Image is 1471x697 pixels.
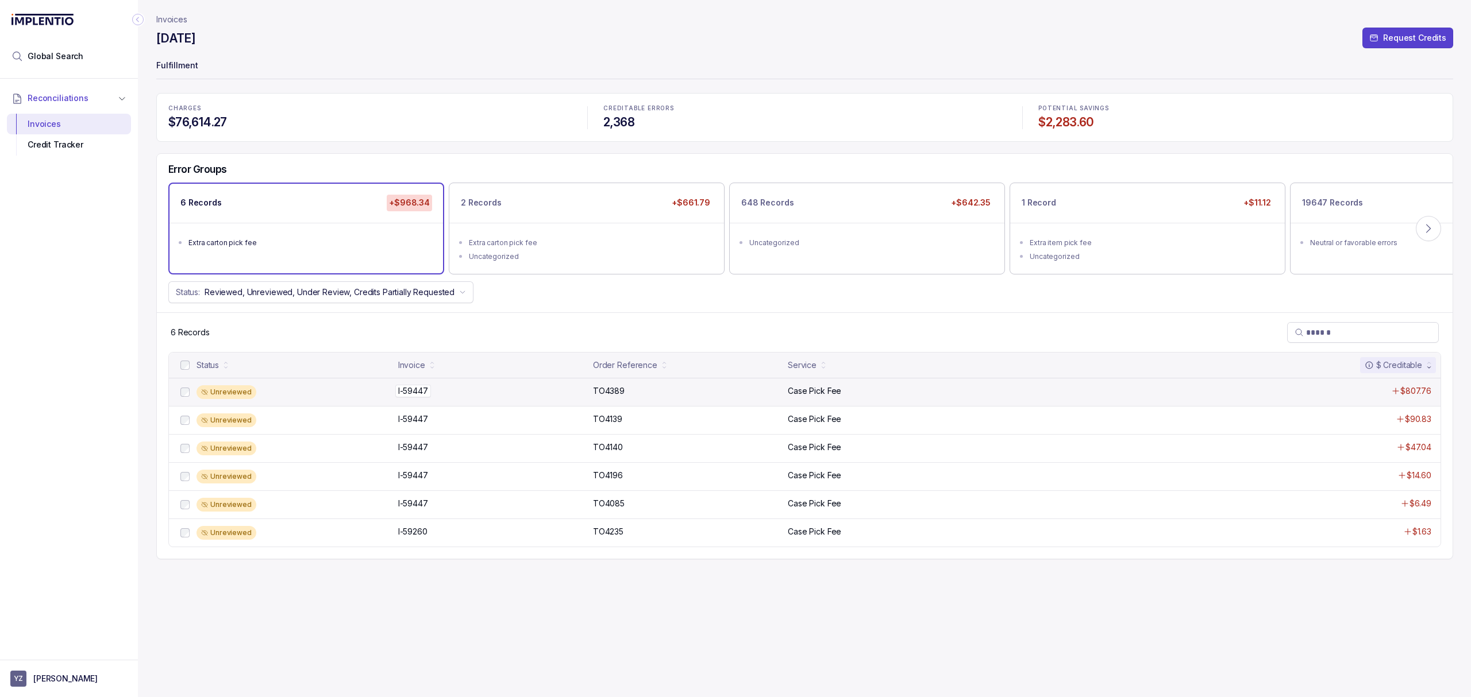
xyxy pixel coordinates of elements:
p: $1.63 [1412,526,1431,537]
h4: 2,368 [603,114,1006,130]
a: Invoices [156,14,187,25]
p: Case Pick Fee [788,413,841,425]
p: I-59447 [398,498,428,509]
p: TO4196 [593,470,623,481]
div: Unreviewed [197,385,256,399]
h4: $2,283.60 [1038,114,1441,130]
p: [PERSON_NAME] [33,673,98,684]
div: Reconciliations [7,111,131,158]
button: Reconciliations [7,86,131,111]
p: POTENTIAL SAVINGS [1038,105,1441,112]
div: Remaining page entries [171,327,210,338]
p: Case Pick Fee [788,385,841,397]
p: +$642.35 [949,195,993,211]
p: TO4235 [593,526,623,537]
input: checkbox-checkbox [180,500,190,509]
div: Extra carton pick fee [188,237,431,249]
p: Request Credits [1383,32,1446,44]
div: Extra carton pick fee [469,237,711,249]
p: I-59447 [398,442,428,453]
h4: $76,614.27 [168,114,571,130]
div: Collapse Icon [131,13,145,26]
p: CHARGES [168,105,571,112]
input: checkbox-checkbox [180,361,190,370]
div: Unreviewed [197,470,256,483]
p: Status: [176,286,200,298]
input: checkbox-checkbox [180,444,190,453]
p: $6.49 [1410,498,1431,509]
span: User initials [10,671,26,687]
div: Unreviewed [197,413,256,427]
p: 1 Record [1022,197,1056,208]
p: CREDITABLE ERRORS [603,105,1006,112]
div: Service [788,359,817,371]
p: +$661.79 [669,195,713,211]
p: Reviewed, Unreviewed, Under Review, Credits Partially Requested [205,286,455,298]
p: TO4140 [593,442,623,453]
p: 648 Records [741,197,794,208]
div: Status [197,359,219,371]
span: Reconciliations [28,92,88,104]
p: I-59260 [398,526,428,537]
div: Uncategorized [469,251,711,262]
p: $90.83 [1405,413,1431,425]
input: checkbox-checkbox [180,528,190,537]
button: User initials[PERSON_NAME] [10,671,128,687]
p: Case Pick Fee [788,498,841,509]
p: $807.76 [1400,385,1431,397]
p: TO4139 [593,413,622,425]
div: Unreviewed [197,442,256,455]
p: $14.60 [1407,470,1431,481]
p: 6 Records [180,197,222,208]
p: I-59447 [398,470,428,481]
p: +$968.34 [387,195,432,211]
nav: breadcrumb [156,14,187,25]
p: TO4085 [593,498,625,509]
div: Unreviewed [197,498,256,512]
p: 19647 Records [1302,197,1363,208]
div: Invoices [16,114,122,134]
div: Unreviewed [197,526,256,540]
p: +$11.12 [1241,195,1273,211]
div: Uncategorized [1030,251,1272,262]
h4: [DATE] [156,30,195,47]
p: $47.04 [1405,442,1431,453]
p: I-59447 [398,413,428,425]
p: Fulfillment [156,55,1453,78]
div: $ Creditable [1365,359,1422,371]
p: TO4389 [593,385,625,397]
p: Case Pick Fee [788,470,841,481]
p: 6 Records [171,327,210,338]
p: I-59447 [395,385,431,397]
div: Extra item pick fee [1030,237,1272,249]
p: Case Pick Fee [788,442,841,453]
input: checkbox-checkbox [180,388,190,397]
div: Invoice [398,359,425,371]
button: Status:Reviewed, Unreviewed, Under Review, Credits Partially Requested [168,281,473,303]
h5: Error Groups [168,163,227,176]
div: Credit Tracker [16,134,122,155]
input: checkbox-checkbox [180,472,190,481]
p: 2 Records [461,197,502,208]
input: checkbox-checkbox [180,416,190,425]
div: Order Reference [593,359,657,371]
div: Uncategorized [749,237,992,249]
p: Case Pick Fee [788,526,841,537]
span: Global Search [28,51,83,62]
button: Request Credits [1362,28,1453,48]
